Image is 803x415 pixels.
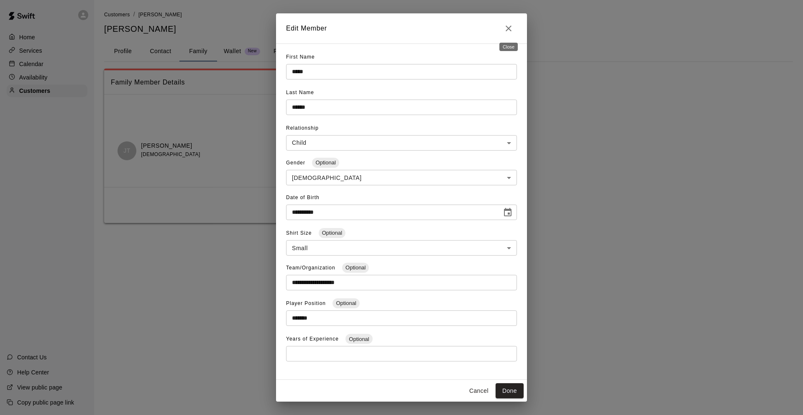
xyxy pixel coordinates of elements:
span: Date of Birth [286,195,320,200]
div: [DEMOGRAPHIC_DATA] [286,170,517,185]
span: Years of Experience [286,336,340,342]
div: Child [286,135,517,151]
span: Optional [319,230,345,236]
span: First Name [286,54,315,60]
button: Cancel [465,383,492,399]
span: Last Name [286,90,314,95]
span: Team/Organization [286,265,337,271]
button: Close [500,20,517,37]
span: Relationship [286,125,319,131]
h2: Edit Member [276,13,527,44]
span: Optional [342,264,369,271]
span: Optional [345,336,372,342]
span: Gender [286,160,307,166]
button: Done [496,383,524,399]
span: Player Position [286,300,327,306]
div: Small [286,240,517,256]
button: Choose date, selected date is Feb 7, 2013 [499,204,516,221]
span: Shirt Size [286,230,314,236]
span: Optional [332,300,359,306]
div: Close [499,43,518,51]
span: Optional [312,159,339,166]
